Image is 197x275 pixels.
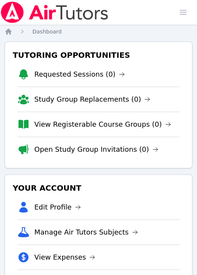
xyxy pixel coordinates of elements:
a: View Expenses [34,252,95,263]
h3: Your Account [11,181,186,195]
a: Manage Air Tutors Subjects [34,227,138,238]
nav: Breadcrumb [5,28,192,35]
a: View Registerable Course Groups (0) [34,119,171,130]
a: Requested Sessions (0) [34,69,125,80]
a: Study Group Replacements (0) [34,94,150,105]
h3: Tutoring Opportunities [11,48,186,62]
a: Dashboard [32,28,62,35]
a: Edit Profile [34,202,81,213]
a: Open Study Group Invitations (0) [34,144,158,155]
